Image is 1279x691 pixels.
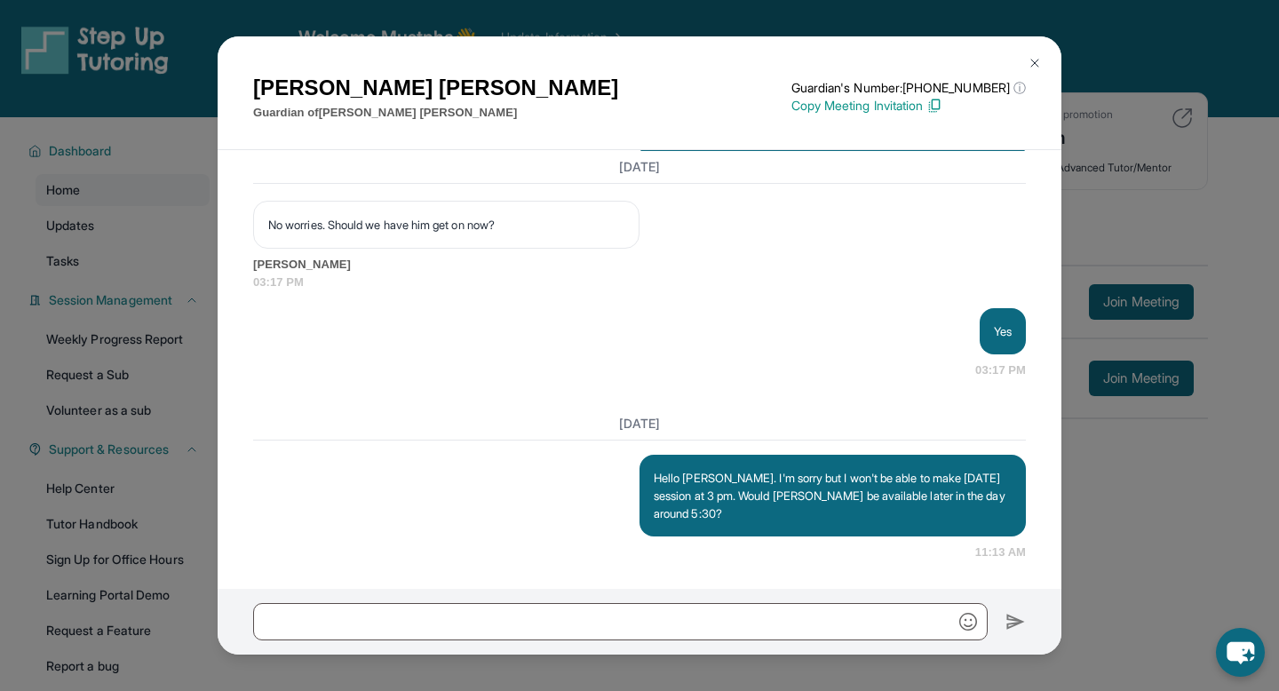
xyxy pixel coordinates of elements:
[1216,628,1265,677] button: chat-button
[791,79,1026,97] p: Guardian's Number: [PHONE_NUMBER]
[975,361,1026,379] span: 03:17 PM
[268,216,624,234] p: No worries. Should we have him get on now?
[791,97,1026,115] p: Copy Meeting Invitation
[1013,79,1026,97] span: ⓘ
[253,274,1026,291] span: 03:17 PM
[975,544,1026,561] span: 11:13 AM
[959,613,977,631] img: Emoji
[253,415,1026,433] h3: [DATE]
[253,104,618,122] p: Guardian of [PERSON_NAME] [PERSON_NAME]
[253,72,618,104] h1: [PERSON_NAME] [PERSON_NAME]
[253,157,1026,175] h3: [DATE]
[994,322,1012,340] p: Yes
[1028,56,1042,70] img: Close Icon
[926,98,942,114] img: Copy Icon
[253,256,1026,274] span: [PERSON_NAME]
[654,469,1012,522] p: Hello [PERSON_NAME]. I'm sorry but I won't be able to make [DATE] session at 3 pm. Would [PERSON_...
[1005,611,1026,632] img: Send icon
